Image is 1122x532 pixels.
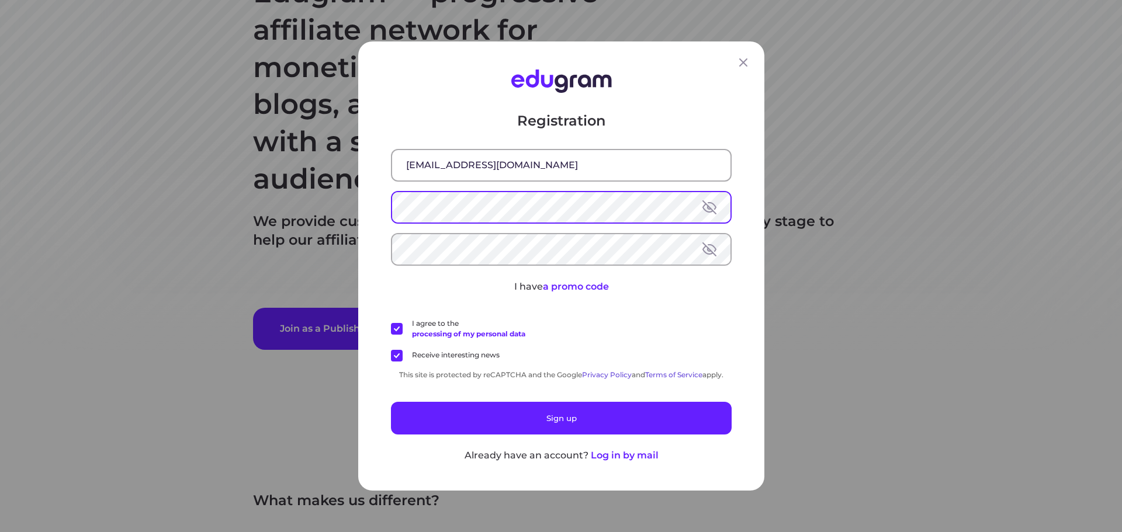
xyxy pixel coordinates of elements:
[391,280,732,294] p: I have
[511,69,611,93] img: Edugram Logo
[582,370,632,379] a: Privacy Policy
[391,402,732,434] button: Sign up
[391,112,732,130] p: Registration
[391,370,732,379] div: This site is protected by reCAPTCHA and the Google and apply.
[412,329,525,338] a: processing of my personal data
[391,350,500,361] label: Receive interesting news
[464,448,588,463] p: Already have an account?
[542,281,608,292] span: a promo code
[645,370,702,379] a: Terms of Service
[391,318,525,339] label: I agree to the
[392,150,730,180] input: Email
[590,448,658,463] button: Log in by mail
